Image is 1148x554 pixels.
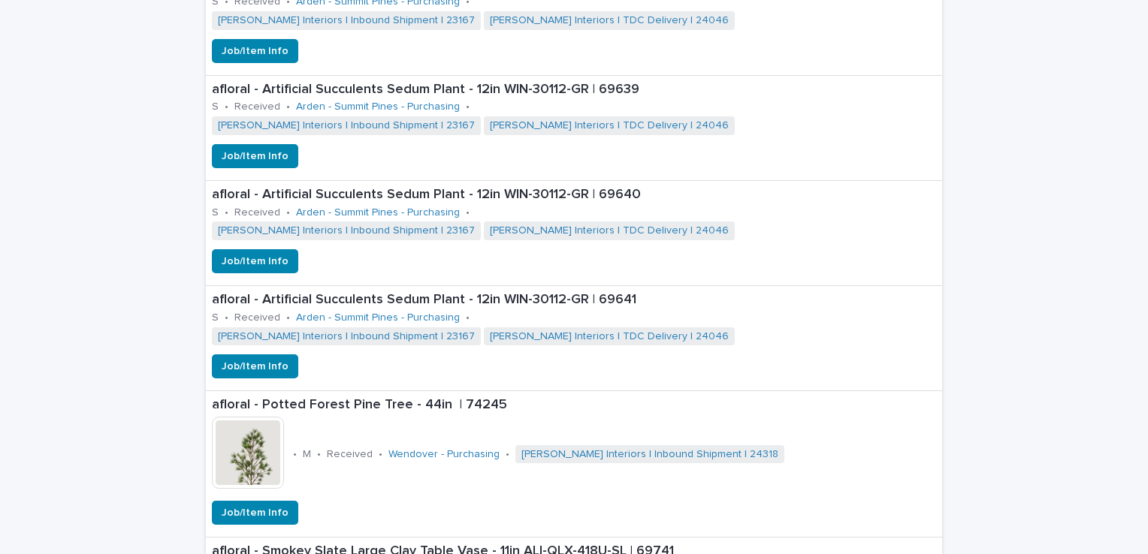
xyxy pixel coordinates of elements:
[303,448,311,461] p: M
[379,448,382,461] p: •
[296,101,460,113] a: Arden - Summit Pines - Purchasing
[206,76,942,181] a: afloral - Artificial Succulents Sedum Plant - 12in WIN-30112-GR | 69639S•Received•Arden - Summit ...
[466,101,470,113] p: •
[296,312,460,324] a: Arden - Summit Pines - Purchasing
[218,330,475,343] a: [PERSON_NAME] Interiors | Inbound Shipment | 23167
[225,101,228,113] p: •
[212,144,298,168] button: Job/Item Info
[296,206,460,219] a: Arden - Summit Pines - Purchasing
[286,101,290,113] p: •
[490,330,729,343] a: [PERSON_NAME] Interiors | TDC Delivery | 24046
[212,101,219,113] p: S
[218,224,475,237] a: [PERSON_NAME] Interiors | Inbound Shipment | 23167
[218,119,475,132] a: [PERSON_NAME] Interiors | Inbound Shipment | 23167
[212,249,298,273] button: Job/Item Info
[521,448,778,461] a: [PERSON_NAME] Interiors | Inbound Shipment | 24318
[490,224,729,237] a: [PERSON_NAME] Interiors | TDC Delivery | 24046
[206,286,942,391] a: afloral - Artificial Succulents Sedum Plant - 12in WIN-30112-GR | 69641S•Received•Arden - Summit ...
[212,187,936,203] p: afloral - Artificial Succulents Sedum Plant - 12in WIN-30112-GR | 69640
[212,39,298,63] button: Job/Item Info
[234,206,280,219] p: Received
[388,448,500,461] a: Wendover - Purchasing
[490,119,729,132] a: [PERSON_NAME] Interiors | TDC Delivery | 24046
[212,292,936,309] p: afloral - Artificial Succulents Sedum Plant - 12in WIN-30112-GR | 69641
[206,181,942,286] a: afloral - Artificial Succulents Sedum Plant - 12in WIN-30112-GR | 69640S•Received•Arden - Summit ...
[206,391,942,537] a: afloral - Potted Forest Pine Tree - 44in | 74245•M•Received•Wendover - Purchasing •[PERSON_NAME] ...
[212,82,936,98] p: afloral - Artificial Succulents Sedum Plant - 12in WIN-30112-GR | 69639
[286,312,290,324] p: •
[225,312,228,324] p: •
[212,354,298,378] button: Job/Item Info
[466,312,470,324] p: •
[212,312,219,324] p: S
[286,206,290,219] p: •
[225,206,228,219] p: •
[466,206,470,219] p: •
[317,448,321,461] p: •
[212,397,936,414] p: afloral - Potted Forest Pine Tree - 44in | 74245
[212,501,298,525] button: Job/Item Info
[490,14,729,27] a: [PERSON_NAME] Interiors | TDC Delivery | 24046
[218,14,475,27] a: [PERSON_NAME] Interiors | Inbound Shipment | 23167
[234,312,280,324] p: Received
[222,149,289,164] span: Job/Item Info
[506,448,509,461] p: •
[222,254,289,269] span: Job/Item Info
[222,44,289,59] span: Job/Item Info
[212,206,219,219] p: S
[293,448,297,461] p: •
[234,101,280,113] p: Received
[222,359,289,374] span: Job/Item Info
[327,448,373,461] p: Received
[222,505,289,520] span: Job/Item Info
